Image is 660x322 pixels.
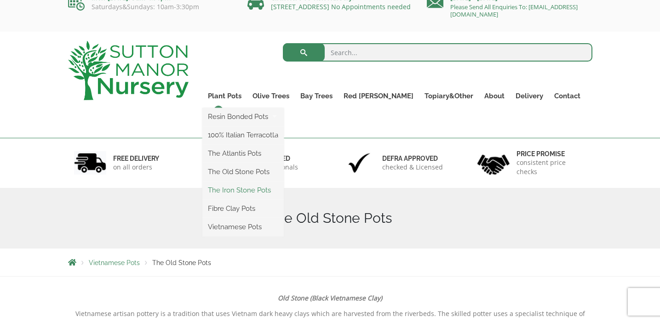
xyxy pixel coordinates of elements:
a: Please Send All Enquiries To: [EMAIL_ADDRESS][DOMAIN_NAME] [450,3,578,18]
a: Vietnamese Pots [202,220,284,234]
img: 3.jpg [343,151,375,175]
a: 100% Italian Terracotta [202,128,284,142]
nav: Breadcrumbs [68,259,592,266]
a: Bay Trees [295,90,338,102]
a: Vietnamese Pots [89,259,140,266]
a: Olive Trees [247,90,295,102]
p: on all orders [113,163,159,172]
h6: FREE DELIVERY [113,154,159,163]
h6: Price promise [517,150,586,158]
h1: The Old Stone Pots [68,210,592,226]
strong: Old Stone (Black Vietnamese Clay) [278,294,382,302]
a: Contact [549,90,586,102]
h6: Defra approved [382,154,443,163]
a: Topiary&Other [419,90,479,102]
a: Fibre Clay Pots [202,202,284,215]
a: The Iron Stone Pots [202,183,284,197]
a: Resin Bonded Pots [202,110,284,124]
input: Search... [283,43,592,62]
a: Plant Pots [202,90,247,102]
p: checked & Licensed [382,163,443,172]
img: 4.jpg [477,149,510,177]
a: Delivery [510,90,549,102]
a: [STREET_ADDRESS] No Appointments needed [271,2,411,11]
a: About [479,90,510,102]
img: 1.jpg [74,151,106,175]
a: Red [PERSON_NAME] [338,90,419,102]
p: consistent price checks [517,158,586,176]
span: The Old Stone Pots [152,259,211,266]
p: Saturdays&Sundays: 10am-3:30pm [68,3,234,11]
a: The Old Stone Pots [202,165,284,179]
img: logo [68,41,189,100]
a: The Atlantis Pots [202,147,284,160]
